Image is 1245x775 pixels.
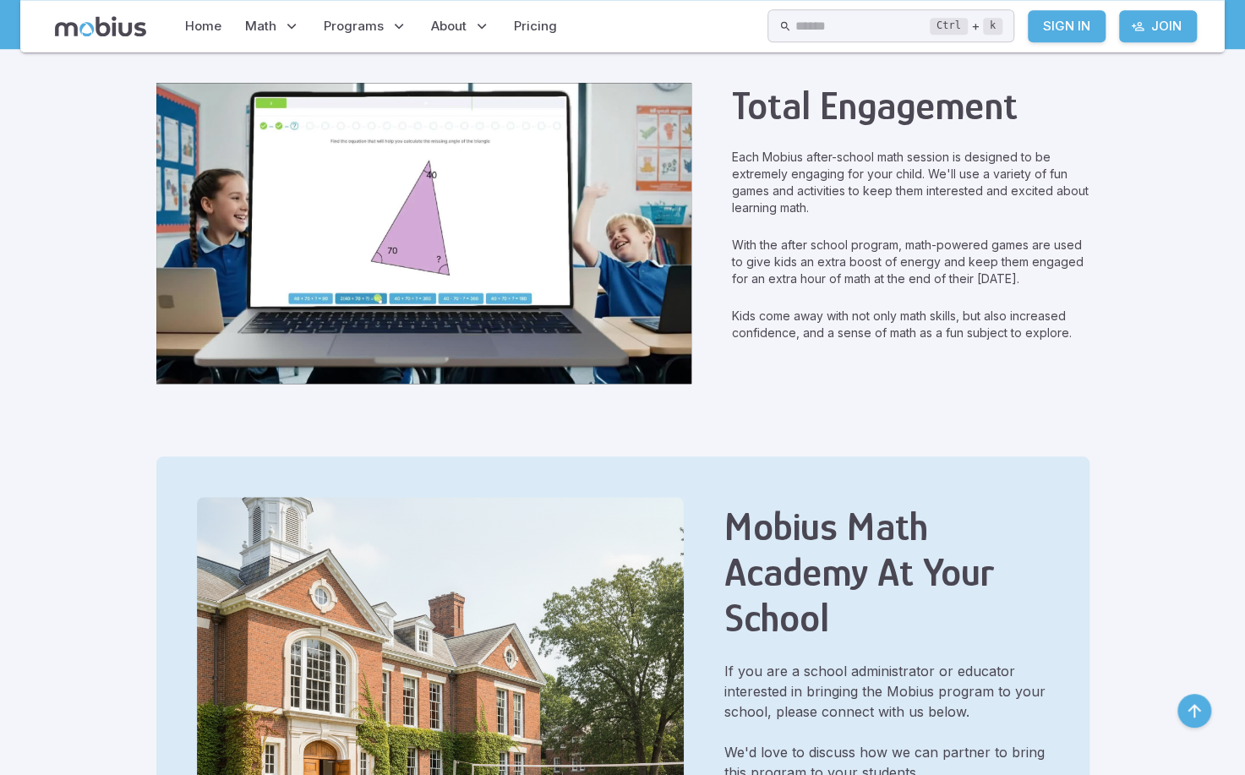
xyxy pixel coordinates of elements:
[983,18,1002,35] kbd: k
[732,149,1089,216] p: Each Mobius after-school math session is designed to be extremely engaging for your child. We'll ...
[724,661,1049,722] p: If you are a school administrator or educator interested in bringing the Mobius program to your s...
[930,16,1002,36] div: +
[732,83,1089,128] h2: Total Engagement
[1119,10,1197,42] a: Join
[324,17,384,35] span: Programs
[509,7,562,46] a: Pricing
[180,7,227,46] a: Home
[732,308,1089,341] p: Kids come away with not only math skills, but also increased confidence, and a sense of math as a...
[245,17,276,35] span: Math
[732,237,1089,287] p: With the after school program, math-powered games are used to give kids an extra boost of energy ...
[431,17,467,35] span: About
[724,504,1049,641] h2: Mobius Math Academy At Your School
[930,18,968,35] kbd: Ctrl
[1028,10,1106,42] a: Sign In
